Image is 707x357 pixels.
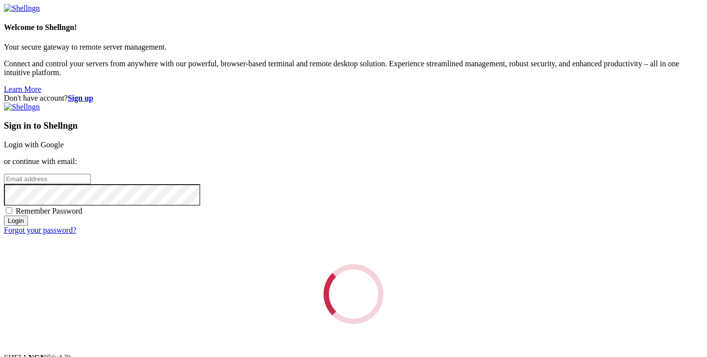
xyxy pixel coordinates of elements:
[4,140,64,149] a: Login with Google
[4,85,41,93] a: Learn More
[324,264,383,324] div: Loading...
[4,103,40,111] img: Shellngn
[4,157,703,166] p: or continue with email:
[4,174,91,184] input: Email address
[6,207,12,214] input: Remember Password
[4,120,703,131] h3: Sign in to Shellngn
[4,216,28,226] input: Login
[4,43,703,52] p: Your secure gateway to remote server management.
[4,59,703,77] p: Connect and control your servers from anywhere with our powerful, browser-based terminal and remo...
[16,207,82,215] span: Remember Password
[4,94,703,103] div: Don't have account?
[4,4,40,13] img: Shellngn
[4,226,76,234] a: Forgot your password?
[4,23,703,32] h4: Welcome to Shellngn!
[68,94,93,102] a: Sign up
